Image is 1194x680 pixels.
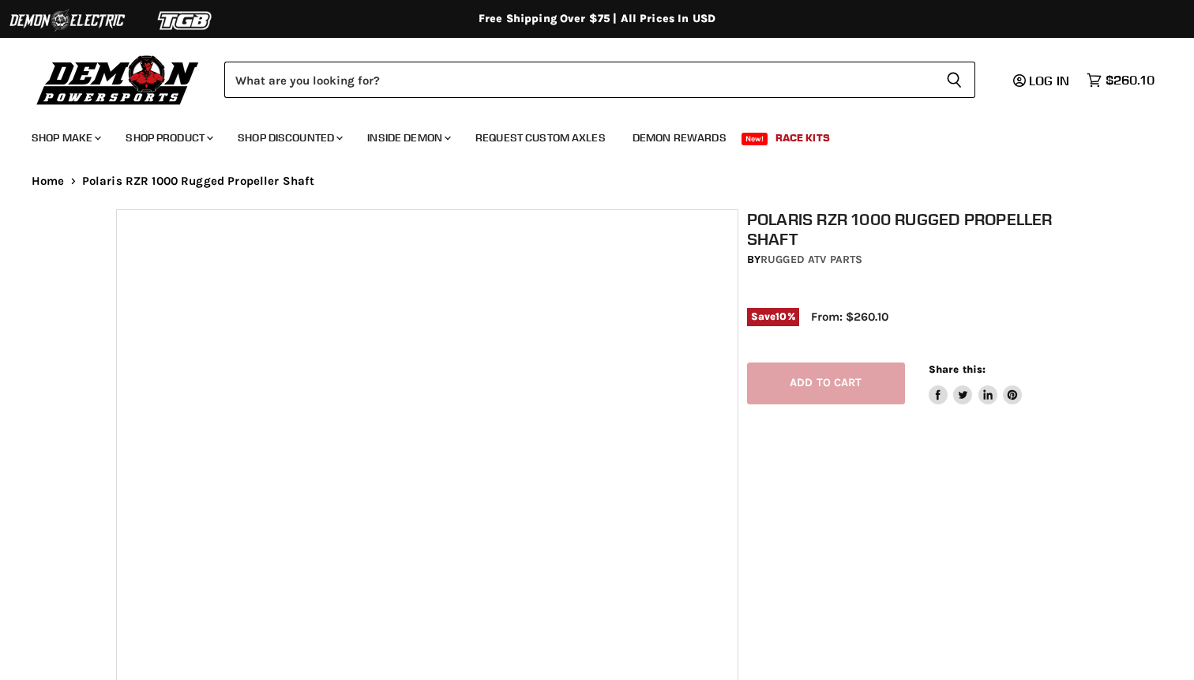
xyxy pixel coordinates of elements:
a: Log in [1006,73,1079,88]
span: Log in [1029,73,1069,88]
a: Race Kits [764,122,842,154]
img: Demon Powersports [32,51,205,107]
span: 10 [775,310,787,322]
a: Shop Make [20,122,111,154]
span: Polaris RZR 1000 Rugged Propeller Shaft [82,175,315,188]
ul: Main menu [20,115,1151,154]
a: $260.10 [1079,69,1162,92]
span: New! [742,133,768,145]
form: Product [224,62,975,98]
button: Search [933,62,975,98]
a: Demon Rewards [621,122,738,154]
span: Save % [747,308,799,325]
a: Rugged ATV Parts [760,253,862,266]
div: by [747,251,1087,269]
input: Search [224,62,933,98]
h1: Polaris RZR 1000 Rugged Propeller Shaft [747,209,1087,249]
img: Demon Electric Logo 2 [8,6,126,36]
img: TGB Logo 2 [126,6,245,36]
a: Home [32,175,65,188]
a: Request Custom Axles [464,122,618,154]
span: From: $260.10 [811,310,888,324]
a: Shop Product [114,122,223,154]
aside: Share this: [929,363,1023,404]
a: Shop Discounted [226,122,352,154]
span: $260.10 [1106,73,1155,88]
span: Share this: [929,363,986,375]
a: Inside Demon [355,122,460,154]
